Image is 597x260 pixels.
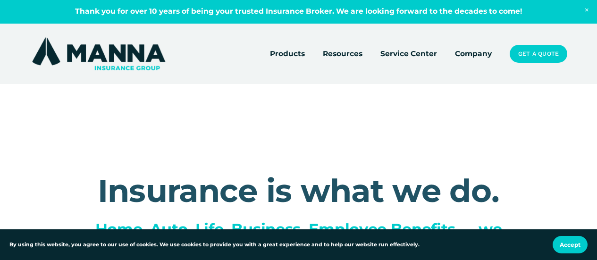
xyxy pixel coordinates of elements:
[560,241,580,248] span: Accept
[323,47,362,60] a: folder dropdown
[9,241,420,249] p: By using this website, you agree to our use of cookies. We use cookies to provide you with a grea...
[510,45,567,62] a: Get a Quote
[270,47,305,60] a: folder dropdown
[553,236,588,253] button: Accept
[455,47,492,60] a: Company
[270,48,305,60] span: Products
[95,220,506,256] span: Home, Auto, Life, Business, Employee Benefits — we cover what matters most.
[380,47,437,60] a: Service Center
[98,171,500,210] strong: Insurance is what we do.
[30,35,167,72] img: Manna Insurance Group
[323,48,362,60] span: Resources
